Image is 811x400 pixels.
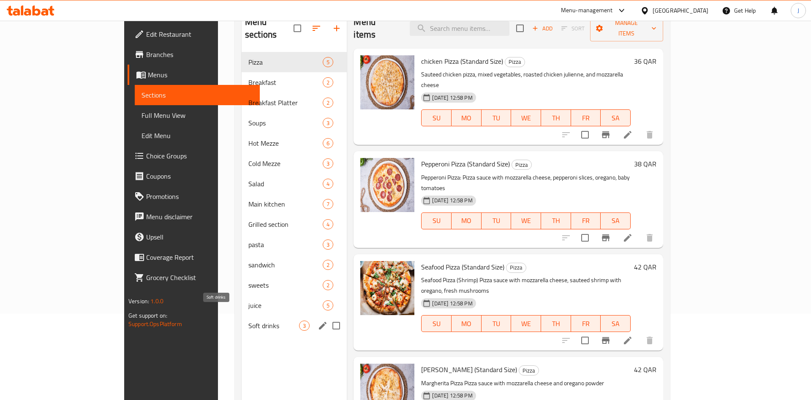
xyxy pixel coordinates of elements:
[354,16,399,41] h2: Menu items
[242,316,347,336] div: Soft drinks3edit
[146,49,253,60] span: Branches
[323,281,333,289] span: 2
[248,239,323,250] span: pasta
[574,215,598,227] span: FR
[604,112,627,124] span: SA
[299,321,310,331] div: items
[242,255,347,275] div: sandwich2
[529,22,556,35] span: Add item
[576,229,594,247] span: Select to update
[482,109,512,126] button: TU
[425,215,448,227] span: SU
[248,280,323,290] span: sweets
[571,315,601,332] button: FR
[323,160,333,168] span: 3
[242,133,347,153] div: Hot Mezze6
[128,267,260,288] a: Grocery Checklist
[323,302,333,310] span: 5
[360,55,414,109] img: chicken Pizza (Standard Size)
[485,112,508,124] span: TU
[634,364,656,376] h6: 42 QAR
[128,146,260,166] a: Choice Groups
[242,153,347,174] div: Cold Mezze3
[135,125,260,146] a: Edit Menu
[323,118,333,128] div: items
[511,109,541,126] button: WE
[604,318,627,330] span: SA
[142,110,253,120] span: Full Menu View
[425,112,448,124] span: SU
[316,319,329,332] button: edit
[519,365,539,376] div: Pizza
[514,215,538,227] span: WE
[248,118,323,128] span: Soups
[455,112,478,124] span: MO
[519,366,539,376] span: Pizza
[604,215,627,227] span: SA
[505,57,525,67] div: Pizza
[506,263,526,273] div: Pizza
[425,318,448,330] span: SU
[482,315,512,332] button: TU
[512,160,532,170] div: Pizza
[360,261,414,315] img: Seafood Pizza (Standard Size)
[146,252,253,262] span: Coverage Report
[482,212,512,229] button: TU
[421,378,631,389] p: Margherita Pizza Pizza sauce with mozzarella cheese and oregano powder
[146,29,253,39] span: Edit Restaurant
[421,275,631,296] p: Seafood Pizza (Shrimp) Pizza sauce with mozzarella cheese, sauteed shrimp with oregano, fresh mus...
[634,158,656,170] h6: 38 QAR
[429,94,476,102] span: [DATE] 12:58 PM
[421,261,504,273] span: Seafood Pizza (Standard Size)
[429,392,476,400] span: [DATE] 12:58 PM
[242,234,347,255] div: pasta3
[421,69,631,90] p: Sauteed chicken pizza, mixed vegetables, roasted chicken julienne, and mozzarella cheese
[128,318,182,329] a: Support.OpsPlatform
[597,18,657,39] span: Manage items
[429,196,476,204] span: [DATE] 12:58 PM
[485,215,508,227] span: TU
[640,330,660,351] button: delete
[248,77,323,87] div: Breakfast
[248,98,323,108] div: Breakfast Platter
[541,315,571,332] button: TH
[601,212,631,229] button: SA
[429,299,476,307] span: [DATE] 12:58 PM
[128,310,167,321] span: Get support on:
[323,260,333,270] div: items
[323,241,333,249] span: 3
[146,272,253,283] span: Grocery Checklist
[128,186,260,207] a: Promotions
[146,171,253,181] span: Coupons
[323,219,333,229] div: items
[360,158,414,212] img: Pepperoni Pizza (Standard Size)
[146,232,253,242] span: Upsell
[128,44,260,65] a: Branches
[242,93,347,113] div: Breakfast Platter2
[323,220,333,229] span: 4
[653,6,708,15] div: [GEOGRAPHIC_DATA]
[421,109,452,126] button: SU
[640,228,660,248] button: delete
[571,109,601,126] button: FR
[242,214,347,234] div: Grilled section4
[623,335,633,346] a: Edit menu item
[323,139,333,147] span: 6
[242,295,347,316] div: juice5
[248,158,323,169] span: Cold Mezze
[623,233,633,243] a: Edit menu item
[248,179,323,189] span: Salad
[245,16,294,41] h2: Menu sections
[288,19,306,37] span: Select all sections
[421,158,510,170] span: Pepperoni Pizza (Standard Size)
[128,65,260,85] a: Menus
[601,109,631,126] button: SA
[410,21,509,36] input: search
[421,212,452,229] button: SU
[421,363,517,376] span: [PERSON_NAME] (Standard Size)
[248,57,323,67] div: Pizza
[248,199,323,209] span: Main kitchen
